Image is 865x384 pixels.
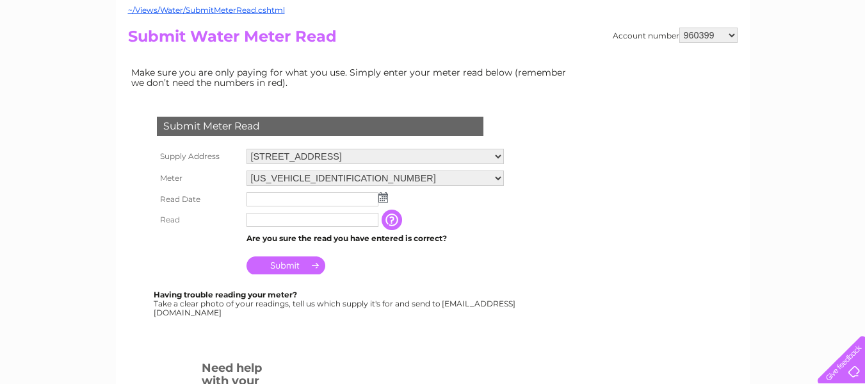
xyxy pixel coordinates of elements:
[780,54,811,64] a: Contact
[243,230,507,247] td: Are you sure the read you have entered is correct?
[128,64,576,91] td: Make sure you are only paying for what you use. Simply enter your meter read below (remember we d...
[128,5,285,15] a: ~/Views/Water/SubmitMeterRead.cshtml
[131,7,736,62] div: Clear Business is a trading name of Verastar Limited (registered in [GEOGRAPHIC_DATA] No. 3667643...
[823,54,853,64] a: Log out
[382,210,405,230] input: Information
[613,28,738,43] div: Account number
[154,167,243,189] th: Meter
[154,210,243,230] th: Read
[672,54,700,64] a: Energy
[154,146,243,167] th: Supply Address
[754,54,772,64] a: Blog
[378,192,388,203] img: ...
[640,54,664,64] a: Water
[128,28,738,52] h2: Submit Water Meter Read
[247,256,325,274] input: Submit
[157,117,483,136] div: Submit Meter Read
[154,290,297,299] b: Having trouble reading your meter?
[154,189,243,210] th: Read Date
[30,33,95,72] img: logo.png
[624,6,712,22] a: 0333 014 3131
[707,54,746,64] a: Telecoms
[154,290,517,317] div: Take a clear photo of your readings, tell us which supply it's for and send to [EMAIL_ADDRESS][DO...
